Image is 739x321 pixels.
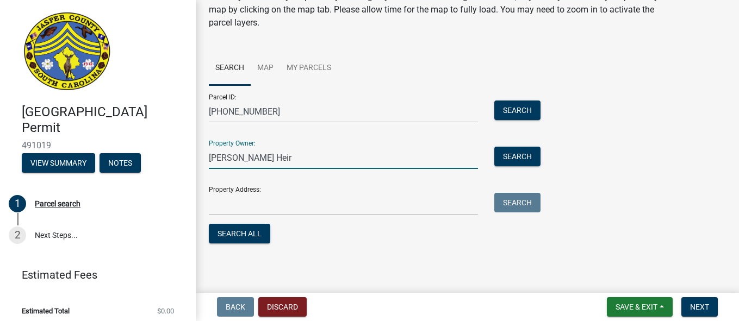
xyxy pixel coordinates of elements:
[9,264,178,286] a: Estimated Fees
[22,140,174,150] span: 491019
[22,153,95,173] button: View Summary
[100,159,141,168] wm-modal-confirm: Notes
[690,303,709,311] span: Next
[280,51,338,86] a: My Parcels
[9,195,26,212] div: 1
[217,297,254,317] button: Back
[100,153,141,173] button: Notes
[209,224,270,243] button: Search All
[494,193,541,212] button: Search
[226,303,245,311] span: Back
[258,297,307,317] button: Discard
[22,307,70,314] span: Estimated Total
[209,51,251,86] a: Search
[494,100,541,120] button: Search
[157,307,174,314] span: $0.00
[494,147,541,166] button: Search
[681,297,718,317] button: Next
[607,297,673,317] button: Save & Exit
[9,226,26,244] div: 2
[22,11,113,93] img: Jasper County, South Carolina
[251,51,280,86] a: Map
[22,104,187,136] h4: [GEOGRAPHIC_DATA] Permit
[22,159,95,168] wm-modal-confirm: Summary
[35,200,80,207] div: Parcel search
[616,303,657,311] span: Save & Exit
